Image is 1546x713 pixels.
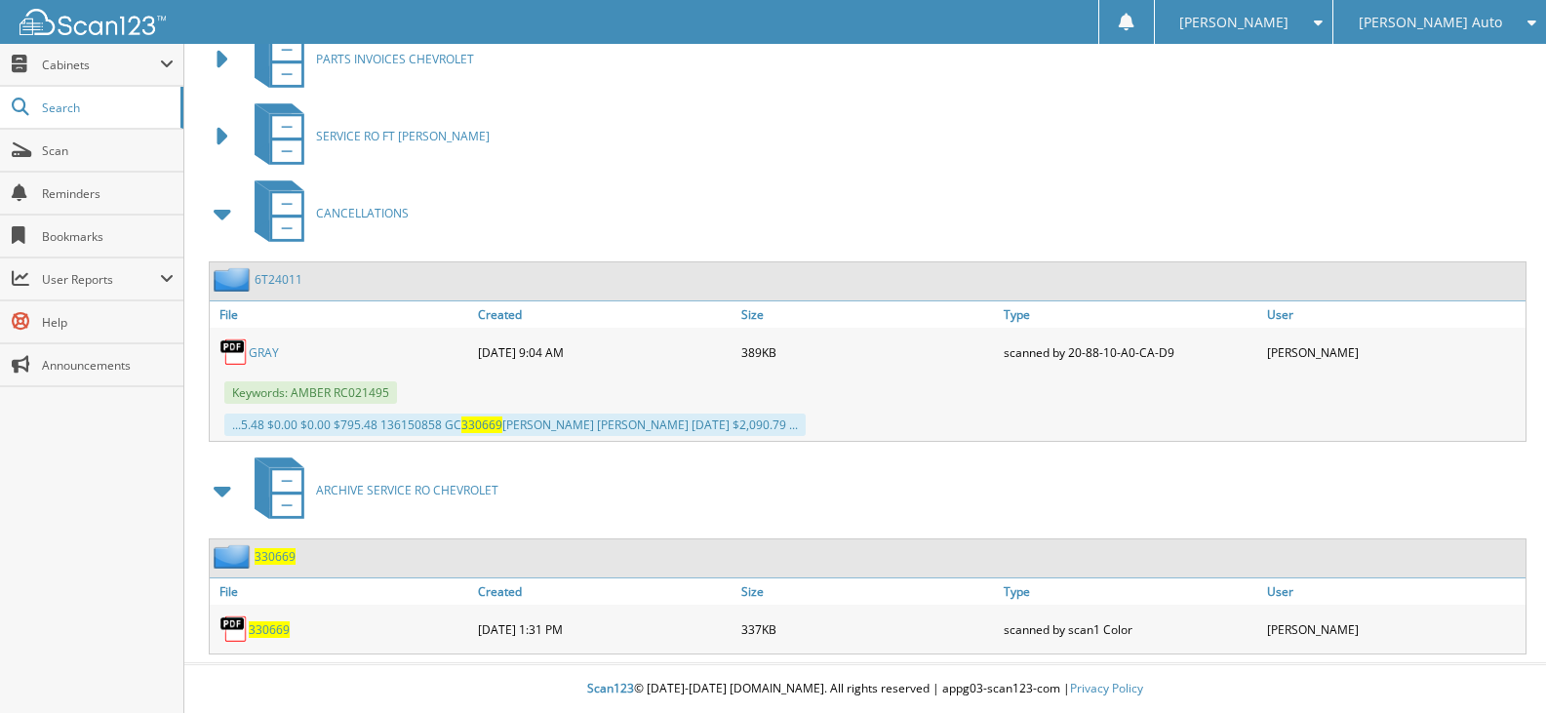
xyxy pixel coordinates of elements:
div: [PERSON_NAME] [1262,333,1526,372]
a: File [210,301,473,328]
a: 330669 [255,548,296,565]
a: Type [999,578,1262,605]
span: [PERSON_NAME] [1179,17,1288,28]
span: PARTS INVOICES CHEVROLET [316,51,474,67]
img: scan123-logo-white.svg [20,9,166,35]
div: © [DATE]-[DATE] [DOMAIN_NAME]. All rights reserved | appg03-scan123-com | [184,665,1546,713]
span: CANCELLATIONS [316,205,409,221]
a: 6T24011 [255,271,302,288]
span: 330669 [461,416,502,433]
a: User [1262,578,1526,605]
span: Announcements [42,357,174,374]
a: Type [999,301,1262,328]
span: Help [42,314,174,331]
a: File [210,578,473,605]
span: Cabinets [42,57,160,73]
img: folder2.png [214,267,255,292]
span: SERVICE RO FT [PERSON_NAME] [316,128,490,144]
a: Size [736,301,1000,328]
img: folder2.png [214,544,255,569]
div: scanned by 20-88-10-A0-CA-D9 [999,333,1262,372]
a: SERVICE RO FT [PERSON_NAME] [243,98,490,175]
a: 330669 [249,621,290,638]
div: ...5.48 $0.00 $0.00 $795.48 136150858 GC [PERSON_NAME] [PERSON_NAME] [DATE] $2,090.79 ... [224,414,806,436]
div: [PERSON_NAME] [1262,610,1526,649]
div: [DATE] 1:31 PM [473,610,736,649]
a: ARCHIVE SERVICE RO CHEVROLET [243,452,498,529]
span: Keywords: AMBER RC021495 [224,381,397,404]
div: 337KB [736,610,1000,649]
span: Bookmarks [42,228,174,245]
a: GRAY [249,344,279,361]
span: Scan123 [587,680,634,696]
img: PDF.png [219,337,249,367]
a: User [1262,301,1526,328]
span: [PERSON_NAME] Auto [1359,17,1502,28]
a: Created [473,578,736,605]
a: Created [473,301,736,328]
span: Scan [42,142,174,159]
span: Search [42,99,171,116]
a: Privacy Policy [1070,680,1143,696]
a: Size [736,578,1000,605]
span: User Reports [42,271,160,288]
a: CANCELLATIONS [243,175,409,252]
a: PARTS INVOICES CHEVROLET [243,20,474,98]
div: [DATE] 9:04 AM [473,333,736,372]
div: 389KB [736,333,1000,372]
span: ARCHIVE SERVICE RO CHEVROLET [316,482,498,498]
span: Reminders [42,185,174,202]
img: PDF.png [219,614,249,644]
div: scanned by scan1 Color [999,610,1262,649]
